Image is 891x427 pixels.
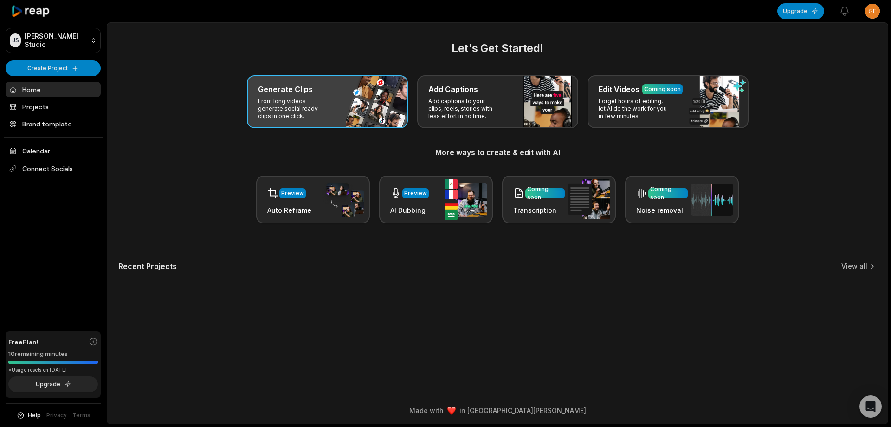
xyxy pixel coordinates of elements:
a: Terms [72,411,90,420]
button: Help [16,411,41,420]
div: Preview [281,189,304,197]
h2: Recent Projects [118,262,177,271]
div: Coming soon [650,185,686,202]
h3: Edit Videos [599,84,639,95]
a: View all [841,262,867,271]
img: auto_reframe.png [322,182,364,218]
h3: AI Dubbing [390,205,429,215]
img: noise_removal.png [691,184,733,216]
img: heart emoji [447,407,456,415]
img: transcription.png [568,179,610,219]
h3: Noise removal [636,205,688,215]
span: Connect Socials [6,160,101,177]
button: Upgrade [777,3,824,19]
p: [PERSON_NAME] Studio [25,32,87,49]
span: Help [28,411,41,420]
div: JS [10,33,21,47]
div: Coming soon [644,85,681,93]
button: Create Project [6,60,101,76]
a: Projects [6,99,101,114]
button: Upgrade [8,376,98,392]
span: Free Plan! [8,337,39,347]
div: Open Intercom Messenger [859,395,882,418]
a: Privacy [46,411,67,420]
div: 10 remaining minutes [8,349,98,359]
h3: More ways to create & edit with AI [118,147,877,158]
div: Made with in [GEOGRAPHIC_DATA][PERSON_NAME] [116,406,879,415]
a: Home [6,82,101,97]
p: From long videos generate social ready clips in one click. [258,98,330,120]
h3: Auto Reframe [267,205,311,215]
h3: Add Captions [428,84,478,95]
p: Forget hours of editing, let AI do the work for you in few minutes. [599,98,671,120]
a: Brand template [6,116,101,131]
div: *Usage resets on [DATE] [8,367,98,374]
h3: Transcription [513,205,565,215]
a: Calendar [6,143,101,158]
h3: Generate Clips [258,84,313,95]
div: Coming soon [527,185,563,202]
h2: Let's Get Started! [118,40,877,57]
div: Preview [404,189,427,197]
img: ai_dubbing.png [445,179,487,220]
p: Add captions to your clips, reels, stories with less effort in no time. [428,98,500,120]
